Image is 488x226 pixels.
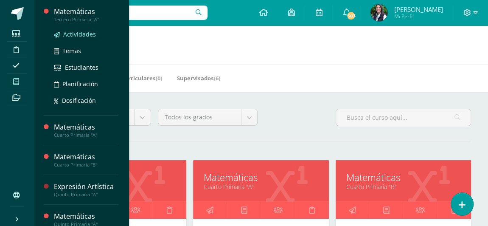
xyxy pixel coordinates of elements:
span: Mi Perfil [394,13,443,20]
div: Matemáticas [54,7,118,17]
a: Planificación [54,79,118,89]
a: Matemáticas [204,171,318,184]
span: [PERSON_NAME] [394,5,443,14]
span: Temas [62,47,81,55]
a: Actividades [54,29,118,39]
div: Cuarto Primaria "A" [54,132,118,138]
a: Supervisados(6) [177,71,220,85]
a: Expresión ArtísticaQuinto Primaria "A" [54,182,118,198]
span: Actividades [63,30,96,38]
div: Expresión Artística [54,182,118,192]
a: Temas [54,46,118,56]
a: Dosificación [54,96,118,105]
span: 303 [346,11,356,20]
a: MatemáticasCuarto Primaria "B" [54,152,118,168]
div: Matemáticas [54,212,118,221]
div: Quinto Primaria "A" [54,192,118,198]
span: (6) [214,74,220,82]
span: Planificación [62,80,98,88]
img: 2c0c839dd314da7cbe4dae4a4a75361c.png [370,4,387,21]
input: Busca el curso aquí... [336,109,471,126]
div: Tercero Primaria "A" [54,17,118,23]
a: Mis Extracurriculares(0) [95,71,162,85]
a: Matemáticas [346,171,460,184]
a: Cuarto Primaria "B" [346,183,460,191]
a: MatemáticasTercero Primaria "A" [54,7,118,23]
div: Matemáticas [54,122,118,132]
div: Matemáticas [54,152,118,162]
a: Cuarto Primaria "A" [204,183,318,191]
span: (0) [156,74,162,82]
a: MatemáticasCuarto Primaria "A" [54,122,118,138]
div: Cuarto Primaria "B" [54,162,118,168]
a: Todos los grados [158,109,258,125]
span: Dosificación [62,96,96,105]
span: Todos los grados [165,109,235,125]
a: Estudiantes [54,62,118,72]
span: Estudiantes [65,63,98,71]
